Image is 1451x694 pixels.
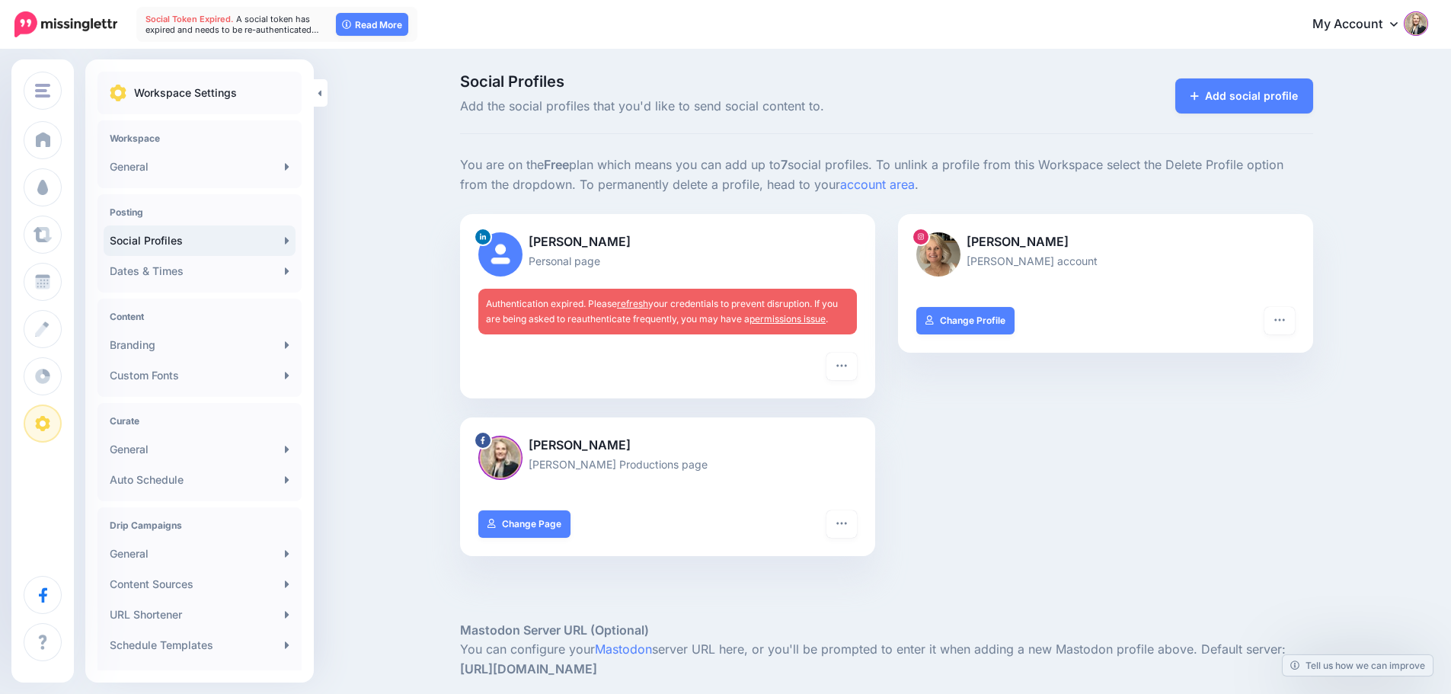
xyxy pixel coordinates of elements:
[460,97,1021,117] span: Add the social profiles that you'd like to send social content to.
[104,152,296,182] a: General
[336,13,408,36] a: Read More
[110,311,289,322] h4: Content
[460,74,1021,89] span: Social Profiles
[840,177,915,192] a: account area
[104,360,296,391] a: Custom Fonts
[104,569,296,600] a: Content Sources
[460,640,1313,680] p: You can configure your server URL here, or you'll be prompted to enter it when adding a new Masto...
[460,661,597,676] strong: [URL][DOMAIN_NAME]
[104,600,296,630] a: URL Shortener
[595,641,652,657] a: Mastodon
[110,206,289,218] h4: Posting
[460,621,1313,640] h5: Mastodon Server URL (Optional)
[478,510,570,538] a: Change Page
[1175,78,1313,114] a: Add social profile
[916,232,1295,252] p: [PERSON_NAME]
[460,155,1313,195] p: You are on the plan which means you can add up to social profiles. To unlink a profile from this ...
[478,232,857,252] p: [PERSON_NAME]
[1283,655,1433,676] a: Tell us how we can improve
[478,456,857,473] p: [PERSON_NAME] Productions page
[35,84,50,98] img: menu.png
[104,630,296,660] a: Schedule Templates
[110,85,126,101] img: settings.png
[544,157,569,172] b: Free
[478,436,857,456] p: [PERSON_NAME]
[110,133,289,144] h4: Workspace
[104,539,296,569] a: General
[104,330,296,360] a: Branding
[145,14,234,24] span: Social Token Expired.
[1297,6,1428,43] a: My Account
[145,14,319,35] span: A social token has expired and needs to be re-authenticated…
[104,465,296,495] a: Auto Schedule
[478,232,523,277] img: user_default_image.png
[104,225,296,256] a: Social Profiles
[781,157,788,172] b: 7
[749,313,826,325] a: permissions issue
[916,252,1295,270] p: [PERSON_NAME] account
[110,520,289,531] h4: Drip Campaigns
[104,434,296,465] a: General
[14,11,117,37] img: Missinglettr
[104,256,296,286] a: Dates & Times
[486,298,838,325] span: Authentication expired. Please your credentials to prevent disruption. If you are being asked to ...
[110,415,289,427] h4: Curate
[478,252,857,270] p: Personal page
[916,307,1015,334] a: Change Profile
[134,84,237,102] p: Workspace Settings
[478,436,523,480] img: 290742663_690246859085558_2546020681360716234_n-bsa153213.jpg
[104,660,296,691] a: Content Templates
[916,232,960,277] img: 451395311_495900419469078_553458371124701532_n-bsa153214.jpg
[617,298,648,309] a: refresh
